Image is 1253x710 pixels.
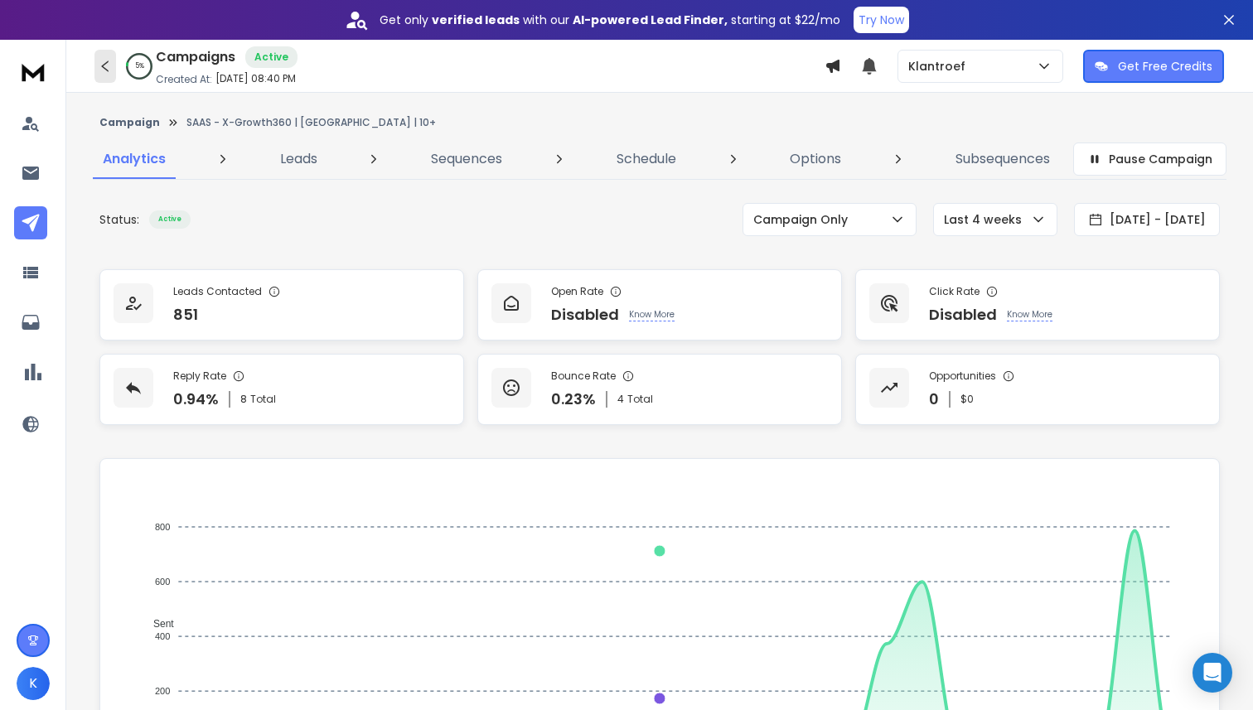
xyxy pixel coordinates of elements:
p: Leads Contacted [173,285,262,298]
tspan: 800 [155,522,170,532]
button: Pause Campaign [1073,142,1226,176]
a: Click RateDisabledKnow More [855,269,1220,341]
div: Active [245,46,298,68]
a: Bounce Rate0.23%4Total [477,354,842,425]
tspan: 200 [155,686,170,696]
p: Disabled [551,303,619,326]
p: $ 0 [960,393,974,406]
p: Open Rate [551,285,603,298]
p: Subsequences [955,149,1050,169]
button: [DATE] - [DATE] [1074,203,1220,236]
p: Last 4 weeks [944,211,1028,228]
tspan: 600 [155,577,170,587]
a: Open RateDisabledKnow More [477,269,842,341]
button: Campaign [99,116,160,129]
p: 0.94 % [173,388,219,411]
p: Get Free Credits [1118,58,1212,75]
a: Opportunities0$0 [855,354,1220,425]
div: Active [149,210,191,229]
button: Get Free Credits [1083,50,1224,83]
strong: verified leads [432,12,520,28]
p: 0 [929,388,939,411]
p: 851 [173,303,198,326]
a: Sequences [421,139,512,179]
p: Analytics [103,149,166,169]
p: Opportunities [929,369,996,383]
p: SAAS - X-Growth360 | [GEOGRAPHIC_DATA] | 10+ [186,116,436,129]
button: K [17,667,50,700]
a: Analytics [93,139,176,179]
p: Status: [99,211,139,228]
span: 4 [617,393,624,406]
p: Options [790,149,841,169]
span: Total [627,393,653,406]
p: 0.23 % [551,388,596,411]
p: Try Now [859,12,904,28]
p: Bounce Rate [551,369,616,383]
img: logo [17,56,50,87]
tspan: 400 [155,631,170,641]
p: Know More [1007,308,1052,321]
p: [DATE] 08:40 PM [215,72,296,85]
a: Subsequences [946,139,1060,179]
span: Total [250,393,276,406]
a: Leads Contacted851 [99,269,464,341]
p: Click Rate [929,285,980,298]
div: Open Intercom Messenger [1193,653,1232,693]
p: Know More [629,308,675,321]
a: Schedule [607,139,686,179]
span: Sent [141,618,174,630]
p: Schedule [617,149,676,169]
p: Reply Rate [173,369,226,383]
p: Get only with our starting at $22/mo [380,12,840,28]
p: Disabled [929,303,997,326]
p: Campaign Only [753,211,854,228]
a: Options [780,139,851,179]
p: Created At: [156,73,212,86]
p: Leads [280,149,317,169]
button: Try Now [854,7,909,33]
strong: AI-powered Lead Finder, [573,12,728,28]
a: Leads [270,139,327,179]
p: 5 % [135,61,144,71]
a: Reply Rate0.94%8Total [99,354,464,425]
span: 8 [240,393,247,406]
p: Klantroef [908,58,972,75]
h1: Campaigns [156,47,235,67]
p: Sequences [431,149,502,169]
